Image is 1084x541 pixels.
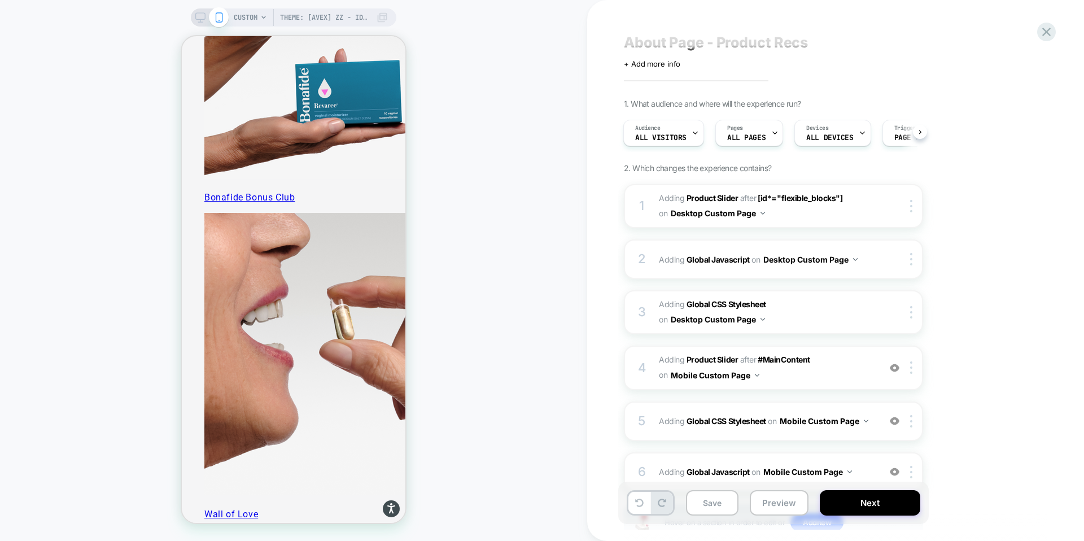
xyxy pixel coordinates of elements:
[636,357,648,379] div: 4
[894,124,916,132] span: Trigger
[659,413,874,429] span: Adding
[671,311,765,328] button: Desktop Custom Page
[671,205,765,221] button: Desktop Custom Page
[740,193,757,203] span: AFTER
[890,467,899,477] img: crossed eye
[740,355,757,364] span: AFTER
[687,416,766,426] b: Global CSS Stylesheet
[758,193,842,203] span: [id*="flexible_blocks"]
[760,212,765,215] img: down arrow
[763,464,852,480] button: Mobile Custom Page
[659,206,667,220] span: on
[763,251,858,268] button: Desktop Custom Page
[687,299,766,309] b: Global CSS Stylesheet
[894,134,933,142] span: Page Load
[23,472,224,485] p: Wall of Love
[853,258,858,261] img: down arrow
[910,361,912,374] img: close
[806,134,853,142] span: ALL DEVICES
[659,297,874,328] span: Adding
[635,134,687,142] span: All Visitors
[727,134,766,142] span: ALL PAGES
[758,355,810,364] span: #MainContent
[751,252,760,267] span: on
[659,355,738,364] span: Adding
[890,416,899,426] img: crossed eye
[755,374,759,377] img: down arrow
[847,470,852,473] img: down arrow
[659,251,874,268] span: Adding
[636,461,648,483] div: 6
[751,465,760,479] span: on
[671,367,759,383] button: Mobile Custom Page
[659,464,874,480] span: Adding
[280,8,370,27] span: Theme: [AVEX] ZZ - Identify Users
[624,34,808,51] span: About Page - Product Recs
[659,312,667,326] span: on
[750,490,808,516] button: Preview
[636,195,648,217] div: 1
[624,59,680,68] span: + Add more info
[760,318,765,321] img: down arrow
[910,253,912,265] img: close
[910,200,912,212] img: close
[806,124,828,132] span: Devices
[687,193,738,203] b: Product Slider
[687,255,750,264] b: Global Javascript
[234,8,257,27] span: CUSTOM
[780,413,868,429] button: Mobile Custom Page
[659,368,667,382] span: on
[23,177,305,459] img: Wall of Love
[890,363,899,373] img: crossed eye
[636,301,648,324] div: 3
[864,420,868,422] img: down arrow
[636,248,648,270] div: 2
[727,124,743,132] span: Pages
[23,155,224,168] p: Bonafide Bonus Club
[820,490,920,516] button: Next
[687,355,738,364] b: Product Slider
[910,415,912,427] img: close
[768,414,776,428] span: on
[624,99,801,108] span: 1. What audience and where will the experience run?
[624,163,771,173] span: 2. Which changes the experience contains?
[659,193,738,203] span: Adding
[636,410,648,433] div: 5
[635,124,661,132] span: Audience
[687,467,750,477] b: Global Javascript
[686,490,738,516] button: Save
[910,306,912,319] img: close
[23,177,224,485] a: Wall of Love Wall of Love
[910,466,912,478] img: close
